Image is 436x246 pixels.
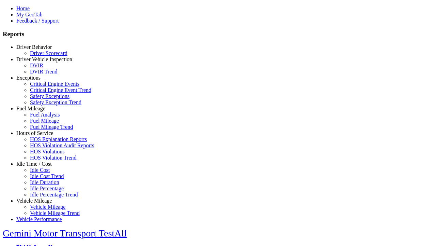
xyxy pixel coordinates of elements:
[16,44,52,50] a: Driver Behavior
[30,63,43,68] a: DVIR
[30,192,78,197] a: Idle Percentage Trend
[30,149,64,154] a: HOS Violations
[30,210,80,216] a: Vehicle Mileage Trend
[16,56,72,62] a: Driver Vehicle Inspection
[30,112,60,118] a: Fuel Analysis
[30,179,59,185] a: Idle Duration
[30,167,50,173] a: Idle Cost
[3,228,127,238] a: Gemini Motor Transport TestAll
[30,186,64,191] a: Idle Percentage
[16,12,43,17] a: My GeoTab
[16,18,59,24] a: Feedback / Support
[30,93,69,99] a: Safety Exceptions
[30,204,65,210] a: Vehicle Mileage
[16,161,52,167] a: Idle Time / Cost
[30,124,73,130] a: Fuel Mileage Trend
[30,118,59,124] a: Fuel Mileage
[30,155,77,161] a: HOS Violation Trend
[30,87,91,93] a: Critical Engine Event Trend
[30,142,94,148] a: HOS Violation Audit Reports
[30,136,87,142] a: HOS Explanation Reports
[30,69,57,74] a: DVIR Trend
[30,99,81,105] a: Safety Exception Trend
[16,130,53,136] a: Hours of Service
[16,198,52,204] a: Vehicle Mileage
[16,75,41,81] a: Exceptions
[30,173,64,179] a: Idle Cost Trend
[16,5,30,11] a: Home
[16,106,45,111] a: Fuel Mileage
[16,216,62,222] a: Vehicle Performance
[30,81,79,87] a: Critical Engine Events
[3,30,433,38] h3: Reports
[30,50,67,56] a: Driver Scorecard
